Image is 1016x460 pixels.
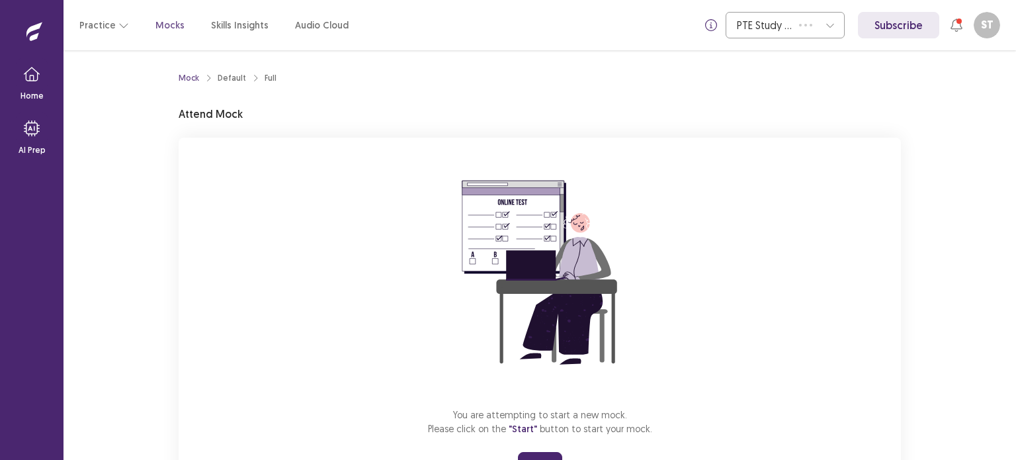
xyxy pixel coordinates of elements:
p: AI Prep [19,144,46,156]
button: ST [974,12,1000,38]
button: Practice [79,13,129,37]
a: Mocks [155,19,185,32]
p: Home [21,90,44,102]
a: Skills Insights [211,19,269,32]
p: You are attempting to start a new mock. Please click on the button to start your mock. [428,408,652,436]
a: Subscribe [858,12,939,38]
img: attend-mock [421,154,659,392]
a: Audio Cloud [295,19,349,32]
p: Attend Mock [179,106,243,122]
span: "Start" [509,423,537,435]
div: Full [265,72,276,84]
div: PTE Study Centre [737,13,792,38]
a: Mock [179,72,199,84]
nav: breadcrumb [179,72,276,84]
div: Default [218,72,246,84]
button: info [699,13,723,37]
